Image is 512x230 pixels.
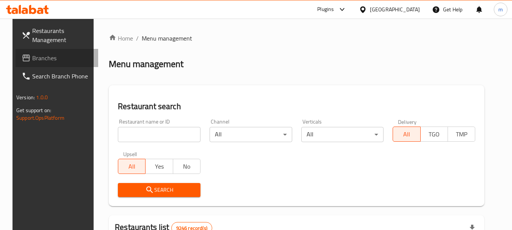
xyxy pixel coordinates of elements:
[36,92,48,102] span: 1.0.0
[451,129,472,140] span: TMP
[32,53,92,63] span: Branches
[16,105,51,115] span: Get support on:
[173,159,200,174] button: No
[210,127,292,142] div: All
[109,34,133,43] a: Home
[396,129,417,140] span: All
[118,127,200,142] input: Search for restaurant name or ID..
[16,113,64,123] a: Support.OpsPlatform
[393,127,420,142] button: All
[498,5,503,14] span: m
[448,127,475,142] button: TMP
[118,159,146,174] button: All
[16,67,98,85] a: Search Branch Phone
[398,119,417,124] label: Delivery
[32,72,92,81] span: Search Branch Phone
[317,5,334,14] div: Plugins
[123,151,137,156] label: Upsell
[16,49,98,67] a: Branches
[16,22,98,49] a: Restaurants Management
[121,161,142,172] span: All
[124,185,194,195] span: Search
[136,34,139,43] li: /
[149,161,170,172] span: Yes
[32,26,92,44] span: Restaurants Management
[109,34,484,43] nav: breadcrumb
[420,127,448,142] button: TGO
[118,101,475,112] h2: Restaurant search
[370,5,420,14] div: [GEOGRAPHIC_DATA]
[118,183,200,197] button: Search
[142,34,192,43] span: Menu management
[145,159,173,174] button: Yes
[109,58,183,70] h2: Menu management
[16,92,35,102] span: Version:
[424,129,445,140] span: TGO
[176,161,197,172] span: No
[301,127,384,142] div: All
